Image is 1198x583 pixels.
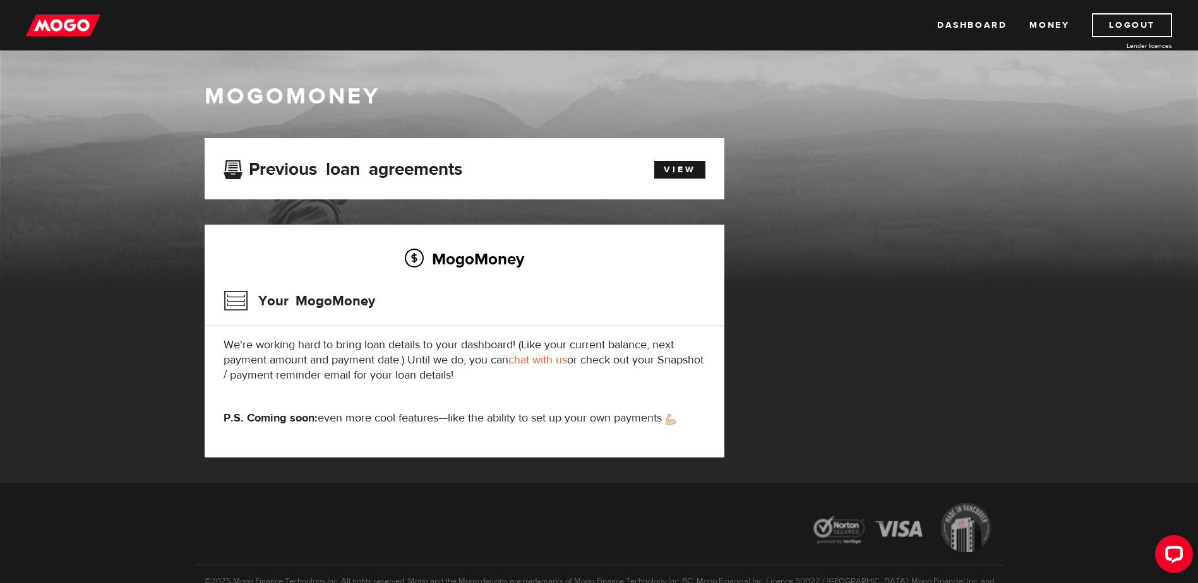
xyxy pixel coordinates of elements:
[801,493,1003,565] img: legal-icons-92a2ffecb4d32d839781d1b4e4802d7b.png
[508,353,567,367] a: chat with us
[224,411,318,425] strong: P.S. Coming soon:
[1092,13,1172,37] a: Logout
[224,338,705,383] p: We're working hard to bring loan details to your dashboard! (Like your current balance, next paym...
[654,161,705,179] a: View
[224,245,705,272] h2: MogoMoney
[26,13,100,37] img: mogo_logo-11ee424be714fa7cbb0f0f49df9e16ec.png
[224,285,375,317] h3: Your MogoMoney
[666,414,676,425] img: strong arm emoji
[1145,530,1198,583] iframe: LiveChat chat widget
[937,13,1007,37] a: Dashboard
[1029,13,1069,37] a: Money
[224,159,462,175] h3: Previous loan agreements
[224,411,705,426] p: even more cool features—like the ability to set up your own payments
[205,83,994,110] h1: MogoMoney
[1077,41,1172,50] a: Lender licences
